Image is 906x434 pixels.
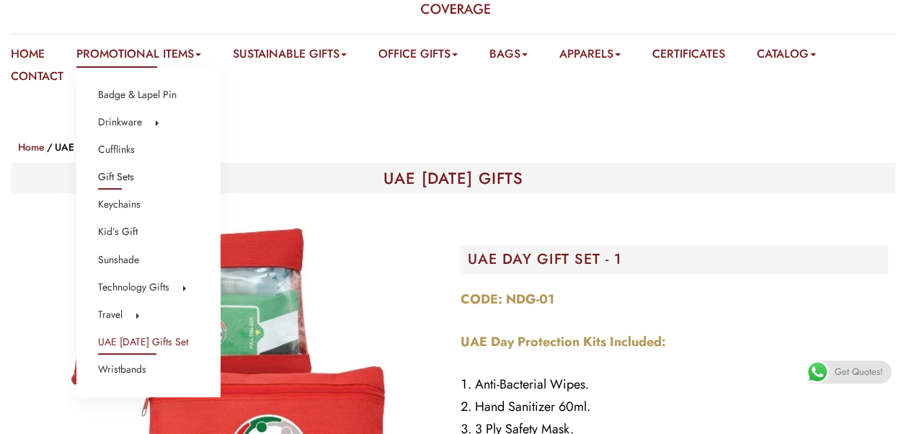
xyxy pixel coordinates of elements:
[461,332,666,351] strong: UAE Day Protection Kits Included:
[461,373,889,396] li: Anti-Bacterial Wipes.
[559,45,621,68] a: Apparels
[98,278,169,297] a: Technology Gifts
[18,140,45,154] a: Home
[98,113,142,132] a: Drinkware
[45,138,150,156] li: UAE [DATE] Gifts Set
[468,252,889,267] h2: UAE DAY GIFT SET - 1
[98,333,188,352] a: UAE [DATE] Gifts Set
[11,45,45,68] a: Home
[11,68,63,90] a: Contact
[98,195,141,214] a: Keychains
[757,45,816,68] a: Catalog
[18,170,888,186] h1: UAE [DATE] GIFTS
[98,141,135,159] a: Cufflinks
[98,251,139,270] a: Sunshade
[378,45,458,68] a: Office Gifts
[652,45,725,68] a: Certificates
[98,223,138,242] a: Kid’s Gift
[835,360,883,384] span: Get Quotes!
[98,306,123,324] a: Travel
[98,168,134,187] a: Gift Sets
[233,45,347,68] a: Sustainable Gifts
[76,45,201,68] a: Promotional Items
[461,290,554,309] strong: CODE: NDG-01
[489,45,528,68] a: Bags
[98,86,177,105] a: Badge & Lapel Pin
[461,396,889,418] li: Hand Sanitizer 60ml.
[98,360,146,379] a: Wristbands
